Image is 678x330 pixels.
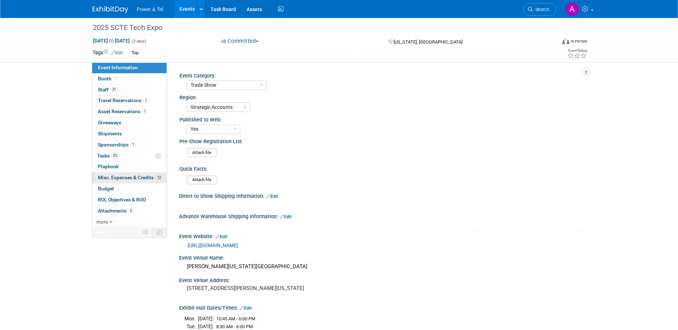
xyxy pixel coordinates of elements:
div: Region: [179,92,583,101]
span: more [96,219,108,225]
a: Travel Reservations1 [92,95,167,106]
a: Edit [111,50,123,55]
a: ROI, Objectives & ROO [92,195,167,205]
span: Playbook [98,164,119,169]
a: Event Information [92,62,167,73]
span: [DATE] [DATE] [93,37,130,44]
div: Event Rating [568,49,587,52]
div: In-Person [570,39,587,44]
div: Pre-Show Registration List: [179,136,583,145]
span: Travel Reservations [98,97,149,103]
span: 10:45 AM - 6:00 PM [216,316,255,321]
span: Misc. Expenses & Credits [98,175,163,180]
span: Giveaways [98,120,121,125]
span: 1 [143,98,149,103]
span: ROI, Objectives & ROO [98,197,146,202]
td: [DATE] [198,315,213,322]
div: Exhibit Hall Dates/Times: [179,302,586,312]
span: 1 [142,109,148,114]
td: Tags [93,49,123,57]
img: Format-Inperson.png [562,38,569,44]
a: Tasks0% [92,151,167,161]
span: 8:30 AM - 6:00 PM [216,324,253,329]
a: Search [523,3,556,16]
span: to [108,38,115,44]
a: [URL][DOMAIN_NAME] [188,242,238,248]
i: Booth reservation complete [115,76,118,80]
div: Event Category: [179,70,583,79]
span: (3 days) [131,39,146,44]
a: Attachments6 [92,206,167,216]
a: Edit [216,234,227,239]
span: Event Information [98,65,138,70]
span: 6 [128,208,134,213]
a: Playbook [92,161,167,172]
a: Staff21 [92,85,167,95]
a: Budget [92,184,167,194]
img: ExhibitDay [93,6,128,13]
span: 12 [155,175,163,180]
span: [US_STATE], [GEOGRAPHIC_DATA] [394,39,462,45]
td: Toggle Event Tabs [152,227,167,237]
a: Edit [266,194,278,199]
span: Booth [98,76,120,81]
button: Committed [219,37,261,45]
a: more [92,217,167,227]
div: 2025 SCTE Tech Expo [90,21,545,34]
span: Shipments [98,131,122,136]
span: 21 [110,87,118,92]
div: Advance Warehouse Shipping Information: [179,211,586,220]
span: Budget [98,186,114,191]
pre: [STREET_ADDRESS][PERSON_NAME][US_STATE] [187,285,341,291]
span: Sponsorships [98,142,136,147]
a: Edit [240,306,252,311]
a: Edit [280,214,292,219]
span: 1 [130,142,136,147]
div: Event Website: [179,231,586,240]
span: Asset Reservations [98,109,148,114]
a: Shipments [92,129,167,139]
div: [PERSON_NAME][US_STATE][GEOGRAPHIC_DATA] [184,261,580,272]
a: Giveaways [92,117,167,128]
td: Personalize Event Tab Strip [140,227,152,237]
img: Alina Dorion [565,2,579,16]
div: Event Venue Address: [179,275,586,284]
div: Published to Web: [179,114,583,123]
a: Misc. Expenses & Credits12 [92,172,167,183]
div: Event Venue Name: [179,252,586,261]
div: Quick Facts: [179,164,583,172]
span: Attachments [98,208,134,214]
span: Search [533,7,549,12]
a: Booth [92,74,167,84]
div: Event Format [514,37,588,48]
span: Tasks [97,153,119,159]
div: Top [129,49,141,57]
span: Staff [98,87,118,92]
a: Asset Reservations1 [92,106,167,117]
a: Sponsorships1 [92,140,167,150]
div: Direct to Show Shipping Information: [179,191,586,200]
span: Power & Tel [137,6,163,12]
span: 0% [112,153,119,158]
td: Mon. [184,315,198,322]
